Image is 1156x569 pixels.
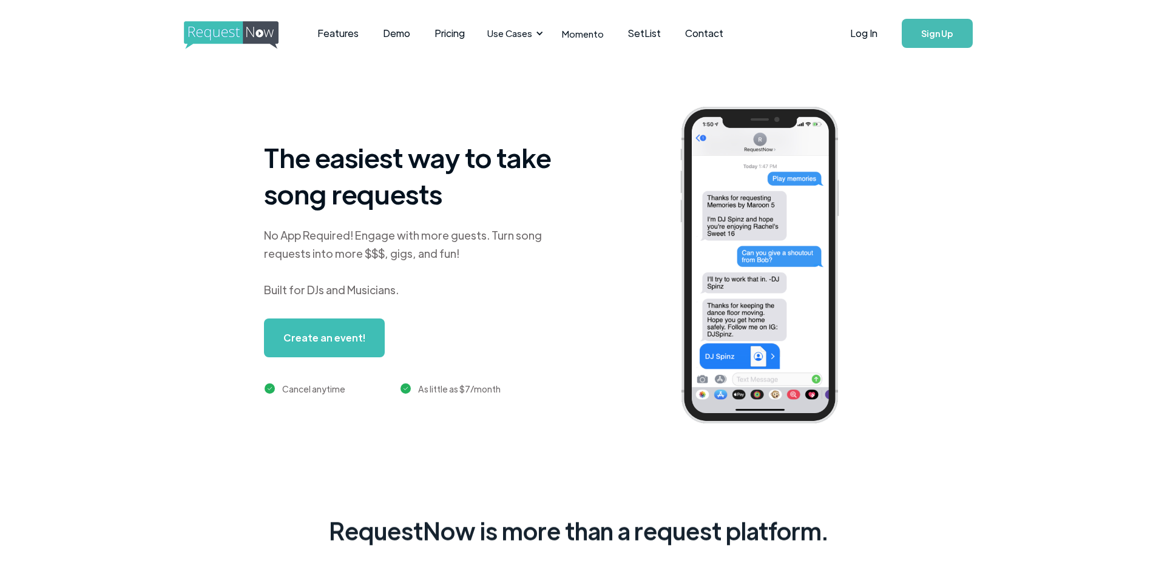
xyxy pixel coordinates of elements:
[422,15,477,52] a: Pricing
[418,382,501,396] div: As little as $7/month
[401,383,411,394] img: green checkmark
[184,21,301,49] img: requestnow logo
[184,21,275,45] a: home
[305,15,371,52] a: Features
[838,12,890,55] a: Log In
[487,27,532,40] div: Use Cases
[616,15,673,52] a: SetList
[265,383,275,394] img: green checkmark
[673,15,735,52] a: Contact
[264,226,567,299] div: No App Required! Engage with more guests. Turn song requests into more $$$, gigs, and fun! Built ...
[480,15,547,52] div: Use Cases
[666,98,871,436] img: iphone screenshot
[371,15,422,52] a: Demo
[902,19,973,48] a: Sign Up
[264,139,567,212] h1: The easiest way to take song requests
[550,16,616,52] a: Momento
[282,382,345,396] div: Cancel anytime
[264,318,385,357] a: Create an event!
